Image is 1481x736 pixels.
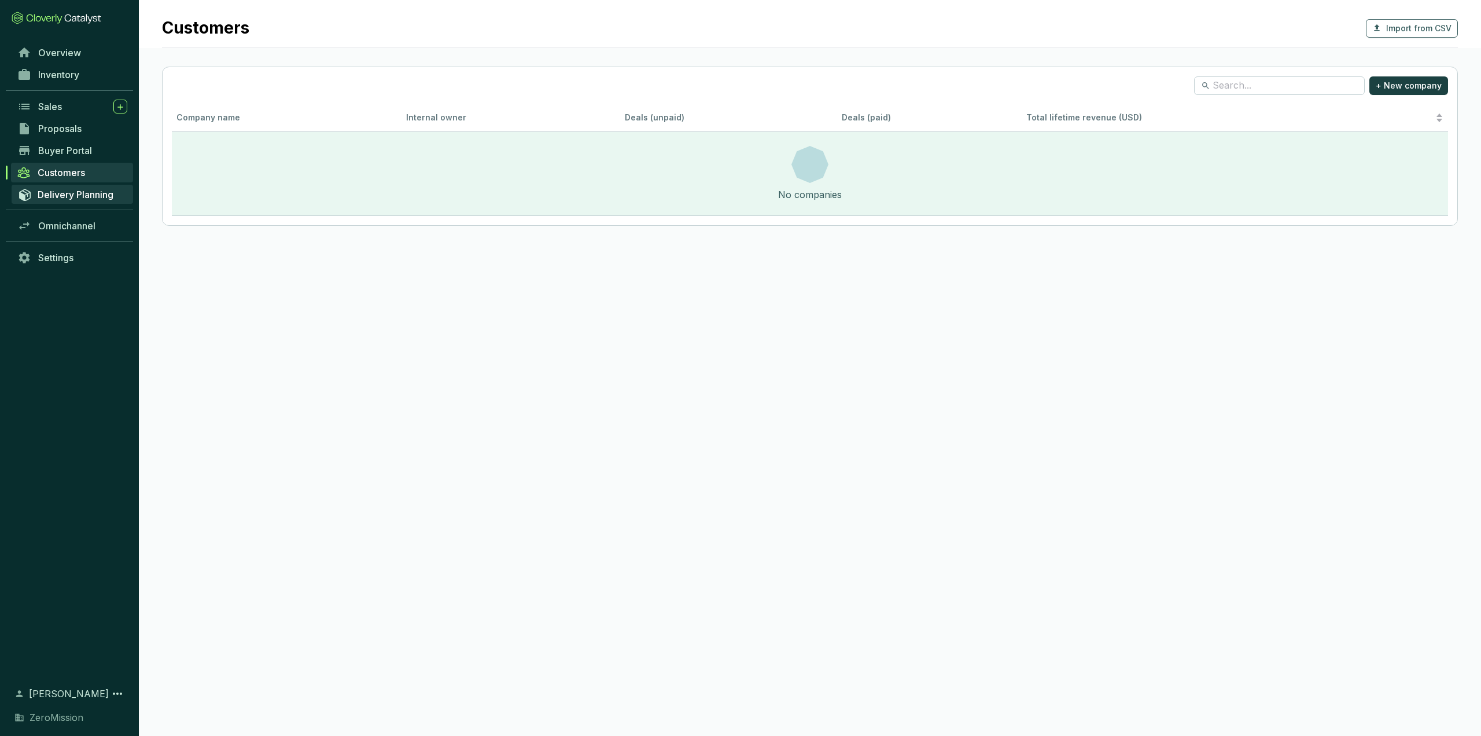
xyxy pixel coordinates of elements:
span: ZeroMission [30,711,83,724]
a: Omnichannel [12,216,133,236]
a: Buyer Portal [12,141,133,160]
a: Settings [12,248,133,268]
span: Overview [38,47,81,58]
span: [PERSON_NAME] [29,687,109,701]
button: Import from CSV [1366,19,1458,38]
span: Omnichannel [38,220,95,232]
span: Delivery Planning [38,189,113,200]
a: Customers [11,163,133,182]
span: Import from CSV [1386,23,1451,34]
button: + New company [1369,76,1448,95]
th: Deals (unpaid) [620,104,837,133]
span: Customers [38,167,85,178]
a: Inventory [12,65,133,85]
div: No companies [778,188,842,202]
span: Sales [38,101,62,112]
span: Proposals [38,123,82,134]
a: Sales [12,97,133,116]
th: Company name [172,104,401,133]
span: Buyer Portal [38,145,92,156]
h1: Customers [162,19,249,38]
input: Search... [1213,79,1347,92]
th: Internal owner [401,104,620,133]
span: Total lifetime revenue (USD) [1026,112,1142,122]
span: Settings [38,252,73,263]
span: Inventory [38,69,79,80]
a: Proposals [12,119,133,138]
a: Overview [12,43,133,63]
th: Deals (paid) [837,104,1021,133]
a: Delivery Planning [12,185,133,204]
span: + New company [1376,80,1442,91]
